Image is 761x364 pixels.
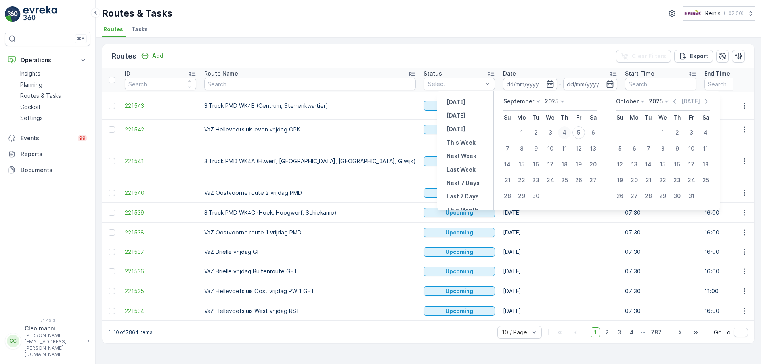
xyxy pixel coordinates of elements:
[5,162,90,178] a: Documents
[499,281,621,301] td: [DATE]
[444,205,482,215] button: This Month
[503,78,557,90] input: dd/mm/yyyy
[558,158,571,171] div: 18
[543,111,557,125] th: Wednesday
[559,79,562,89] p: -
[444,124,468,134] button: Tomorrow
[447,125,465,133] p: [DATE]
[125,229,196,236] a: 221538
[572,174,585,187] div: 26
[683,9,702,18] img: Reinis-Logo-Vrijstaand_Tekengebied-1-copy2_aBO4n7j.png
[499,242,621,261] td: [DATE]
[628,190,641,202] div: 27
[515,142,528,155] div: 8
[17,90,90,101] a: Routes & Tasks
[572,142,585,155] div: 12
[20,103,41,111] p: Cockpit
[501,174,514,187] div: 21
[109,329,153,335] p: 1-10 of 7864 items
[499,261,621,281] td: [DATE]
[424,286,495,296] button: Upcoming
[125,126,196,133] a: 221542
[621,301,700,321] td: 07:30
[621,203,700,223] td: 07:30
[671,142,683,155] div: 9
[704,70,730,78] p: End Time
[424,70,442,78] p: Status
[621,223,700,242] td: 07:30
[109,268,115,274] div: Toggle Row Selected
[444,111,468,120] button: Today
[20,114,43,122] p: Settings
[152,52,163,60] p: Add
[656,111,670,125] th: Wednesday
[545,97,558,105] p: 2025
[614,327,625,337] span: 3
[200,223,420,242] td: VaZ Oostvoorne route 1 vrijdag PMD
[544,158,556,171] div: 17
[628,174,641,187] div: 20
[424,208,495,217] button: Upcoming
[79,135,86,141] p: 99
[714,328,730,336] span: Go To
[125,267,196,275] a: 221536
[424,101,495,111] button: Upcoming
[699,174,712,187] div: 25
[21,150,87,158] p: Reports
[444,165,479,174] button: Last Week
[515,174,528,187] div: 22
[499,203,621,223] td: [DATE]
[685,174,698,187] div: 24
[125,102,196,110] span: 221543
[5,324,90,358] button: CCCleo.manni[PERSON_NAME][EMAIL_ADDRESS][PERSON_NAME][DOMAIN_NAME]
[670,111,684,125] th: Thursday
[656,158,669,171] div: 15
[125,307,196,315] span: 221534
[25,332,84,358] p: [PERSON_NAME][EMAIL_ADDRESS][PERSON_NAME][DOMAIN_NAME]
[656,190,669,202] div: 29
[125,189,196,197] a: 221540
[20,81,42,89] p: Planning
[558,174,571,187] div: 25
[614,142,626,155] div: 5
[446,307,473,315] p: Upcoming
[447,206,478,214] p: This Month
[501,190,514,202] div: 28
[649,97,663,105] p: 2025
[446,287,473,295] p: Upcoming
[446,267,473,275] p: Upcoming
[529,111,543,125] th: Tuesday
[587,142,599,155] div: 13
[20,70,40,78] p: Insights
[671,158,683,171] div: 16
[200,92,420,120] td: 3 Truck PMD WK4B (Centrum, Sterrenkwartier)
[642,174,655,187] div: 21
[656,174,669,187] div: 22
[25,324,84,332] p: Cleo.manni
[671,190,683,202] div: 30
[625,70,654,78] p: Start Time
[444,178,483,188] button: Next 7 Days
[21,134,73,142] p: Events
[558,126,571,139] div: 4
[200,301,420,321] td: VaZ Hellevoetsluis West vrijdag RST
[20,92,61,100] p: Routes & Tasks
[109,229,115,236] div: Toggle Row Selected
[699,158,712,171] div: 18
[587,126,599,139] div: 6
[685,142,698,155] div: 10
[424,267,495,276] button: Upcoming
[102,7,172,20] p: Routes & Tasks
[125,287,196,295] a: 221535
[5,52,90,68] button: Operations
[17,101,90,112] a: Cockpit
[200,120,420,139] td: VaZ Hellevoetsluis even vrijdag OPK
[515,158,528,171] div: 15
[642,158,655,171] div: 14
[200,203,420,223] td: 3 Truck PMD WK4C (Hoek, Hoogwerf, Schiekamp)
[587,174,599,187] div: 27
[125,70,130,78] p: ID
